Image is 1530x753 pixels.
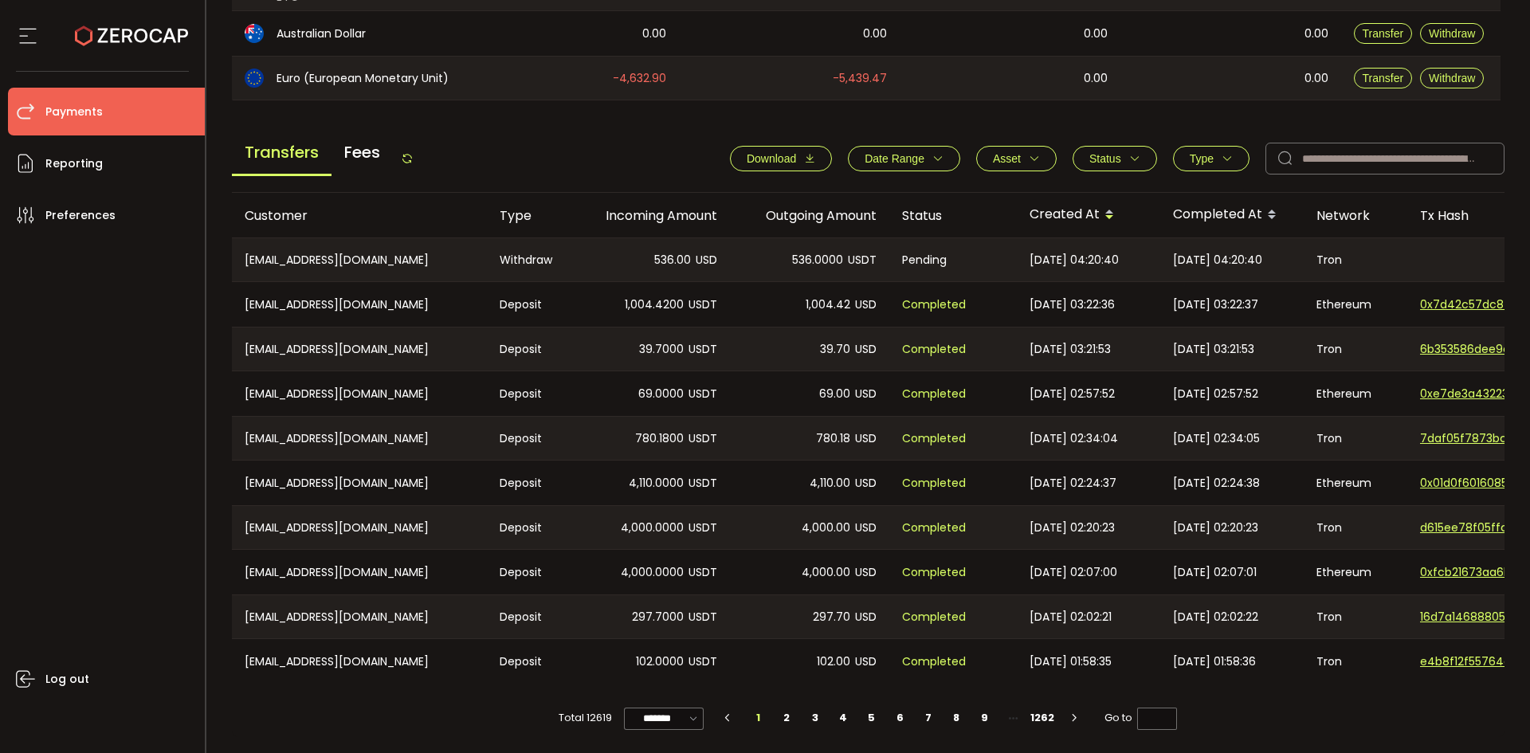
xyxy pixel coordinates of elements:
div: [EMAIL_ADDRESS][DOMAIN_NAME] [232,238,487,281]
div: Deposit [487,550,571,594]
span: 0.00 [642,25,666,43]
button: Status [1073,146,1157,171]
span: 4,110.00 [810,474,850,492]
button: Date Range [848,146,960,171]
span: USD [855,429,877,448]
div: Deposit [487,371,571,416]
span: Type [1190,152,1214,165]
div: Customer [232,206,487,225]
span: Payments [45,100,103,124]
li: 1 [744,707,773,729]
span: [DATE] 03:22:37 [1173,296,1258,314]
div: Tron [1304,595,1407,638]
span: [DATE] 02:34:04 [1030,429,1118,448]
div: [EMAIL_ADDRESS][DOMAIN_NAME] [232,506,487,549]
span: [DATE] 03:21:53 [1173,340,1254,359]
li: 7 [914,707,943,729]
span: USD [855,340,877,359]
span: 39.70 [820,340,850,359]
li: 2 [772,707,801,729]
span: 102.0000 [636,653,684,671]
div: Ethereum [1304,282,1407,327]
span: USDT [688,519,717,537]
span: 4,110.0000 [629,474,684,492]
span: Transfers [232,131,331,176]
div: Tron [1304,639,1407,684]
span: 4,000.0000 [621,563,684,582]
button: Asset [976,146,1057,171]
img: eur_portfolio.svg [245,69,264,88]
span: [DATE] 03:22:36 [1030,296,1115,314]
span: Reporting [45,152,103,175]
span: -4,632.90 [613,69,666,88]
span: USDT [688,653,717,671]
span: Completed [902,474,966,492]
li: 6 [885,707,914,729]
span: [DATE] 04:20:40 [1173,251,1262,269]
span: Withdraw [1429,72,1475,84]
span: USD [855,385,877,403]
span: [DATE] 02:57:52 [1173,385,1258,403]
span: Fees [331,131,393,174]
div: Deposit [487,506,571,549]
div: Ethereum [1304,461,1407,505]
span: USD [855,296,877,314]
span: Preferences [45,204,116,227]
span: 536.0000 [792,251,843,269]
span: [DATE] 02:20:23 [1030,519,1115,537]
button: Type [1173,146,1249,171]
div: Network [1304,206,1407,225]
div: Outgoing Amount [730,206,889,225]
span: Completed [902,385,966,403]
div: Deposit [487,327,571,371]
span: [DATE] 02:02:21 [1030,608,1112,626]
span: USD [855,563,877,582]
div: Deposit [487,639,571,684]
span: USDT [688,385,717,403]
span: [DATE] 02:34:05 [1173,429,1260,448]
span: 1,004.42 [806,296,850,314]
span: Log out [45,668,89,691]
span: 297.7000 [632,608,684,626]
div: [EMAIL_ADDRESS][DOMAIN_NAME] [232,639,487,684]
div: Tron [1304,506,1407,549]
li: 4 [829,707,857,729]
button: Transfer [1354,23,1413,44]
span: USDT [688,429,717,448]
iframe: Chat Widget [1450,677,1530,753]
span: 4,000.00 [802,563,850,582]
div: Ethereum [1304,550,1407,594]
img: aud_portfolio.svg [245,24,264,43]
span: 102.00 [817,653,850,671]
span: Withdraw [1429,27,1475,40]
li: 5 [857,707,886,729]
span: Completed [902,563,966,582]
span: 69.0000 [638,385,684,403]
div: Status [889,206,1017,225]
span: USD [855,474,877,492]
span: USDT [688,296,717,314]
div: Deposit [487,282,571,327]
span: 0.00 [1304,25,1328,43]
span: Completed [902,519,966,537]
span: [DATE] 02:02:22 [1173,608,1258,626]
div: Created At [1017,202,1160,229]
span: 69.00 [819,385,850,403]
span: 0.00 [1304,69,1328,88]
span: 1,004.4200 [625,296,684,314]
span: [DATE] 03:21:53 [1030,340,1111,359]
div: Type [487,206,571,225]
div: Deposit [487,461,571,505]
span: Australian Dollar [277,25,366,42]
span: Date Range [865,152,924,165]
span: USD [855,653,877,671]
span: USDT [688,608,717,626]
span: Completed [902,296,966,314]
button: Withdraw [1420,68,1484,88]
button: Download [730,146,832,171]
div: Ethereum [1304,371,1407,416]
span: [DATE] 02:57:52 [1030,385,1115,403]
span: Euro (European Monetary Unit) [277,70,449,87]
span: [DATE] 02:20:23 [1173,519,1258,537]
span: Transfer [1363,27,1404,40]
